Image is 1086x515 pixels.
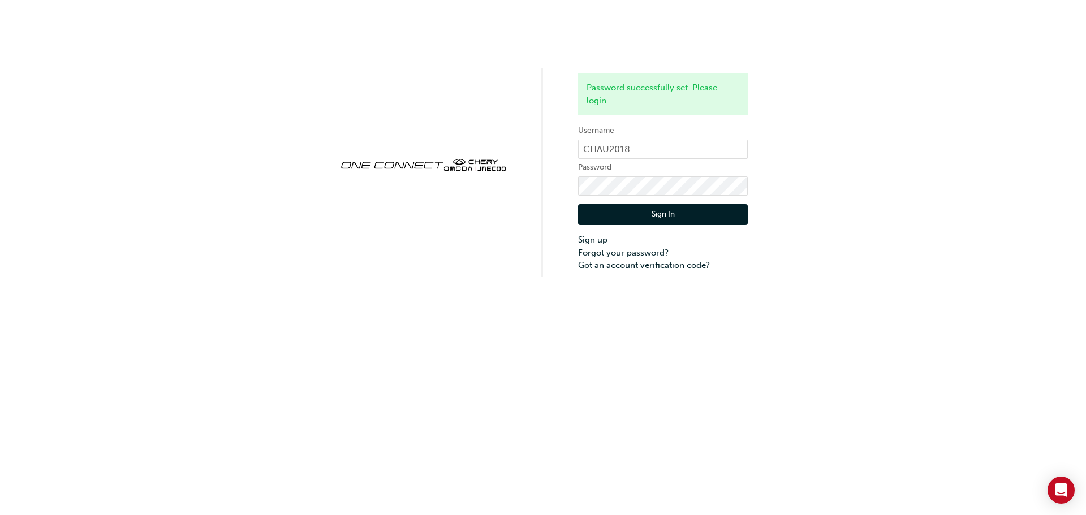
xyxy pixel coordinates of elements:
a: Sign up [578,233,748,246]
img: oneconnect [338,149,508,179]
button: Sign In [578,204,748,226]
div: Open Intercom Messenger [1048,477,1075,504]
input: Username [578,140,748,159]
div: Password successfully set. Please login. [578,73,748,115]
label: Username [578,124,748,137]
label: Password [578,161,748,174]
a: Got an account verification code? [578,259,748,272]
a: Forgot your password? [578,246,748,259]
